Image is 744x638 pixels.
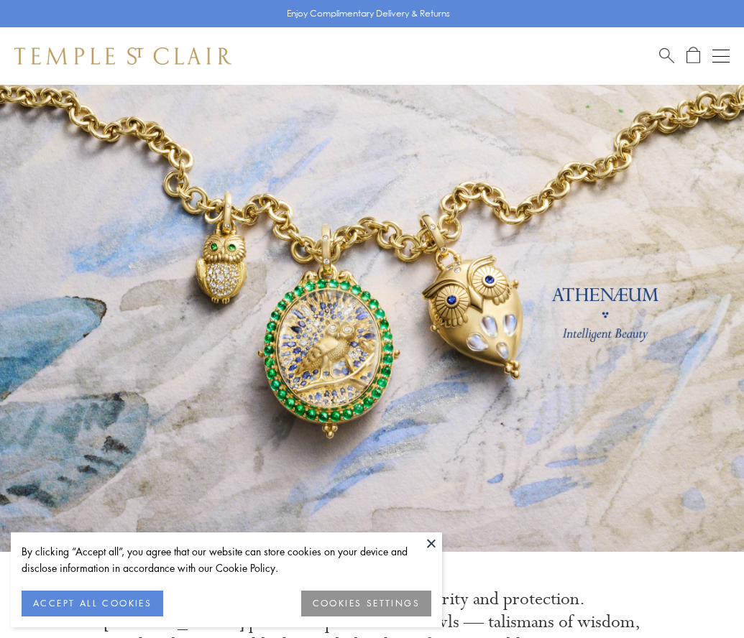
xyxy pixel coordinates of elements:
[712,47,730,65] button: Open navigation
[301,591,431,616] button: COOKIES SETTINGS
[22,543,431,576] div: By clicking “Accept all”, you agree that our website can store cookies on your device and disclos...
[659,47,674,65] a: Search
[14,47,231,65] img: Temple St. Clair
[287,6,450,21] p: Enjoy Complimentary Delivery & Returns
[22,591,163,616] button: ACCEPT ALL COOKIES
[686,47,700,65] a: Open Shopping Bag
